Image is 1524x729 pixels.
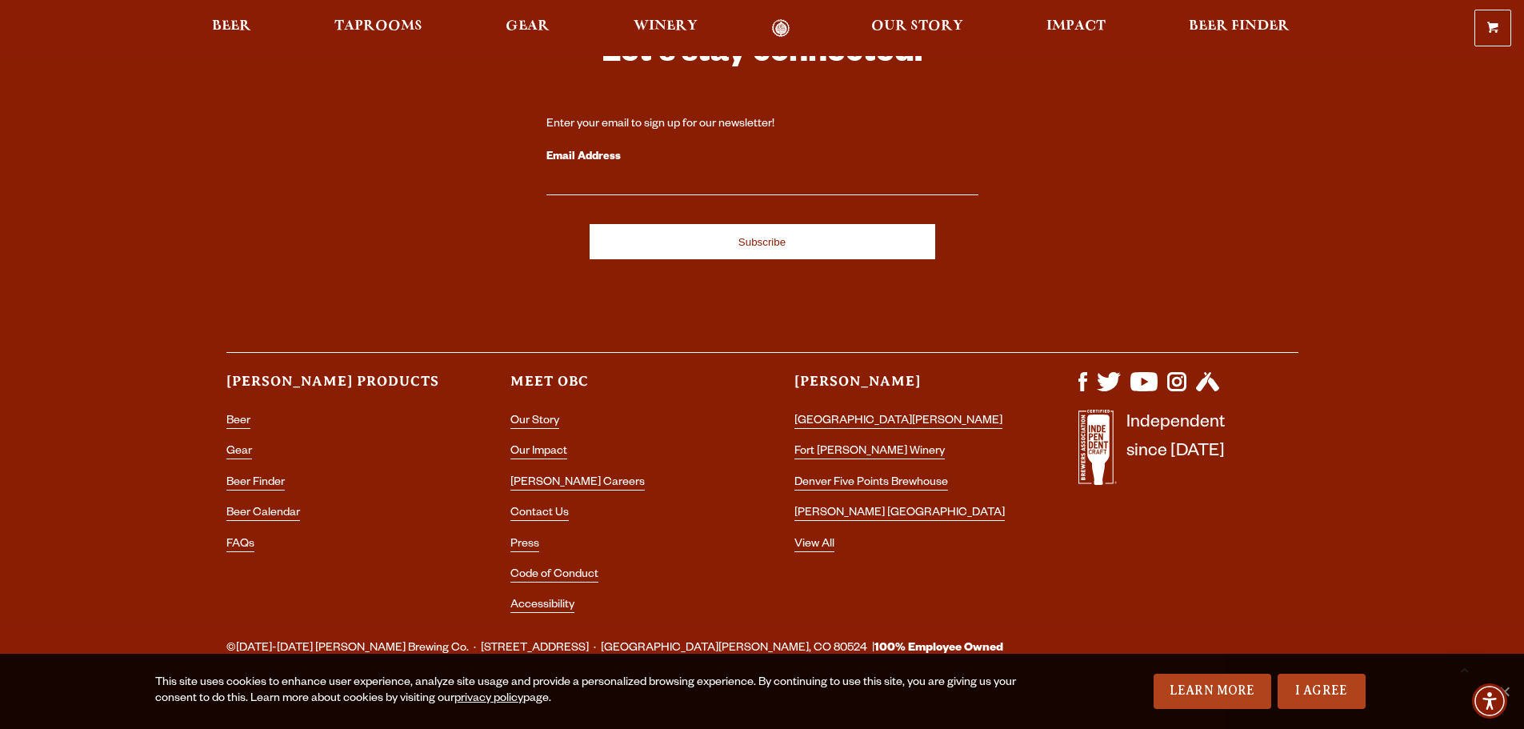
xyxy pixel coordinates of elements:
a: privacy policy [454,693,523,706]
a: Beer [226,415,250,429]
span: Impact [1046,20,1106,33]
a: Our Impact [510,446,567,459]
a: Impact [1036,19,1116,38]
a: Taprooms [324,19,433,38]
div: Enter your email to sign up for our newsletter! [546,117,978,133]
input: Subscribe [590,224,935,259]
a: Beer [202,19,262,38]
a: Visit us on Instagram [1167,383,1186,396]
a: Visit us on YouTube [1130,383,1158,396]
a: Press [510,539,539,552]
a: Visit us on X (formerly Twitter) [1097,383,1121,396]
a: Visit us on Untappd [1196,383,1219,396]
a: Denver Five Points Brewhouse [794,477,948,491]
a: FAQs [226,539,254,552]
span: Beer [212,20,251,33]
h3: [PERSON_NAME] [794,372,1014,405]
span: ©[DATE]-[DATE] [PERSON_NAME] Brewing Co. · [STREET_ADDRESS] · [GEOGRAPHIC_DATA][PERSON_NAME], CO ... [226,639,1003,659]
a: Code of Conduct [510,569,598,583]
a: I Agree [1278,674,1366,709]
span: Our Story [871,20,963,33]
a: [PERSON_NAME] Careers [510,477,645,491]
h3: Meet OBC [510,372,730,405]
strong: 100% Employee Owned [874,643,1003,655]
a: Learn More [1154,674,1271,709]
a: Beer Calendar [226,507,300,521]
a: Our Story [861,19,974,38]
span: Beer Finder [1189,20,1290,33]
a: Beer Finder [226,477,285,491]
a: [PERSON_NAME] [GEOGRAPHIC_DATA] [794,507,1005,521]
span: Winery [634,20,698,33]
a: Fort [PERSON_NAME] Winery [794,446,945,459]
a: Accessibility [510,599,574,613]
a: Winery [623,19,708,38]
p: Independent since [DATE] [1126,410,1225,494]
a: [GEOGRAPHIC_DATA][PERSON_NAME] [794,415,1002,429]
a: Odell Home [751,19,811,38]
a: Our Story [510,415,559,429]
a: Scroll to top [1444,649,1484,689]
span: Gear [506,20,550,33]
a: View All [794,539,834,552]
label: Email Address [546,147,978,168]
h3: [PERSON_NAME] Products [226,372,446,405]
a: Contact Us [510,507,569,521]
a: Beer Finder [1178,19,1300,38]
div: This site uses cookies to enhance user experience, analyze site usage and provide a personalized ... [155,675,1022,707]
a: Visit us on Facebook [1078,383,1087,396]
a: Gear [226,446,252,459]
span: Taprooms [334,20,422,33]
a: Gear [495,19,560,38]
div: Accessibility Menu [1472,683,1507,719]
